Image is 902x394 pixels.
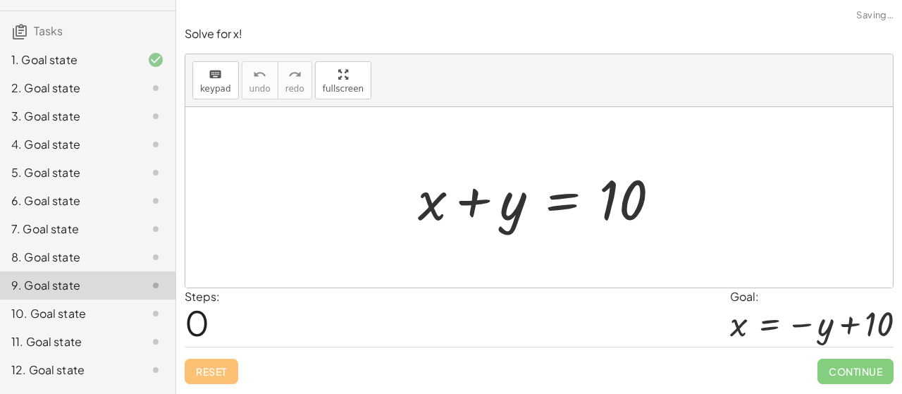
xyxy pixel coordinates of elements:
i: Task not started. [147,277,164,294]
div: 12. Goal state [11,362,125,378]
button: keyboardkeypad [192,61,239,99]
i: Task not started. [147,164,164,181]
span: undo [249,84,271,94]
i: Task finished and correct. [147,51,164,68]
div: 7. Goal state [11,221,125,238]
p: Solve for x! [185,26,894,42]
div: 2. Goal state [11,80,125,97]
span: 0 [185,301,209,344]
i: Task not started. [147,333,164,350]
span: keypad [200,84,231,94]
button: undoundo [242,61,278,99]
i: Task not started. [147,80,164,97]
div: 1. Goal state [11,51,125,68]
i: undo [253,66,266,83]
i: Task not started. [147,136,164,153]
i: Task not started. [147,305,164,322]
div: 6. Goal state [11,192,125,209]
i: Task not started. [147,192,164,209]
div: 10. Goal state [11,305,125,322]
div: 8. Goal state [11,249,125,266]
i: Task not started. [147,221,164,238]
i: redo [288,66,302,83]
span: redo [285,84,304,94]
div: Goal: [730,288,894,305]
div: 5. Goal state [11,164,125,181]
div: 4. Goal state [11,136,125,153]
i: Task not started. [147,249,164,266]
button: redoredo [278,61,312,99]
div: 11. Goal state [11,333,125,350]
span: Tasks [34,23,63,38]
span: Saving… [856,8,894,23]
button: fullscreen [315,61,371,99]
span: fullscreen [323,84,364,94]
i: Task not started. [147,108,164,125]
div: 9. Goal state [11,277,125,294]
i: Task not started. [147,362,164,378]
div: 3. Goal state [11,108,125,125]
label: Steps: [185,289,220,304]
i: keyboard [209,66,222,83]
